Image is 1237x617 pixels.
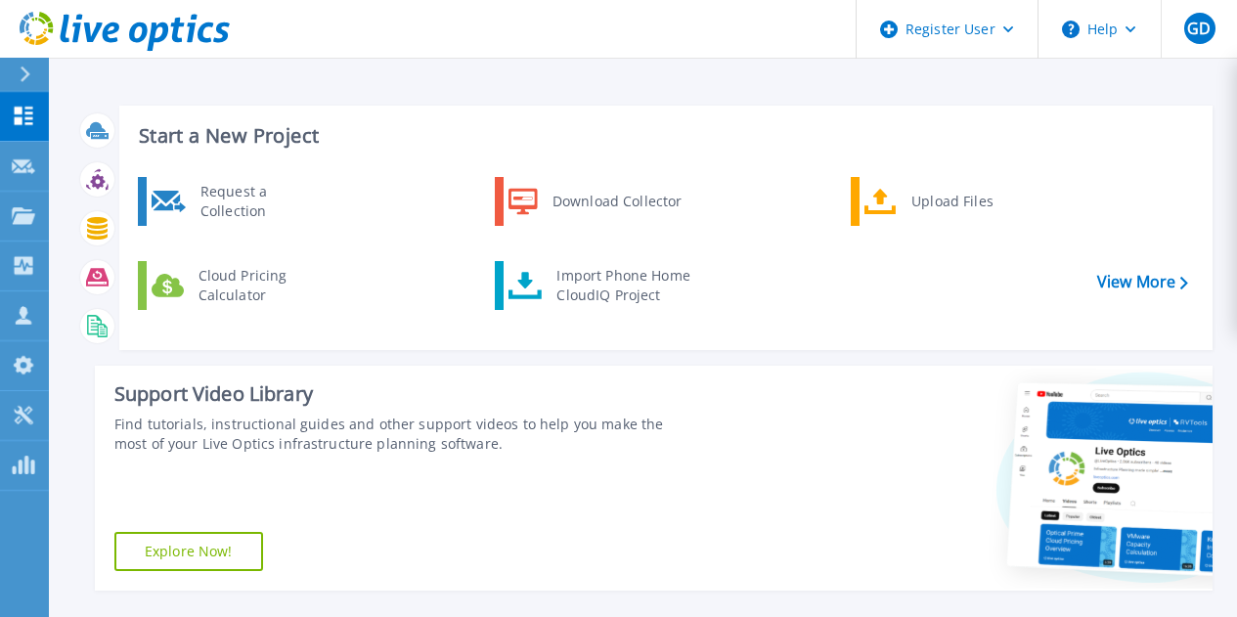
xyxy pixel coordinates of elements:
a: Request a Collection [138,177,338,226]
div: Find tutorials, instructional guides and other support videos to help you make the most of your L... [114,415,695,454]
a: Upload Files [851,177,1051,226]
a: Download Collector [495,177,695,226]
div: Download Collector [543,182,690,221]
h3: Start a New Project [139,125,1187,147]
span: GD [1187,21,1211,36]
div: Request a Collection [191,182,333,221]
a: Explore Now! [114,532,263,571]
div: Upload Files [902,182,1046,221]
a: View More [1097,273,1188,291]
div: Import Phone Home CloudIQ Project [547,266,699,305]
div: Support Video Library [114,381,695,407]
div: Cloud Pricing Calculator [189,266,333,305]
a: Cloud Pricing Calculator [138,261,338,310]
